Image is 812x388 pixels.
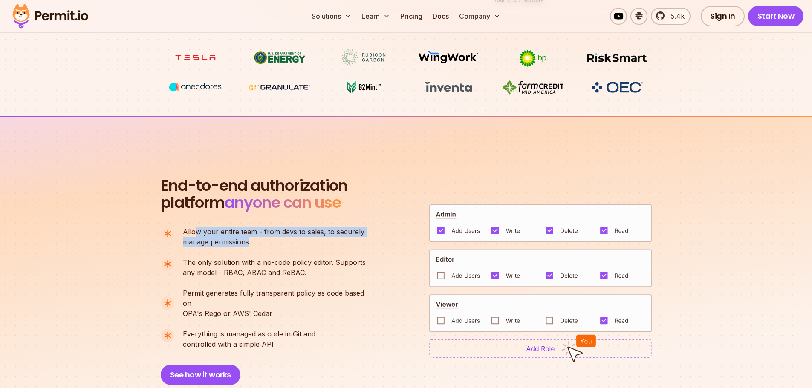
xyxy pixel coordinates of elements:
[161,177,347,211] h2: platform
[163,49,227,66] img: tesla
[225,192,341,213] span: anyone can use
[9,2,92,31] img: Permit logo
[585,49,649,66] img: Risksmart
[416,79,480,95] img: inventa
[358,8,393,25] button: Learn
[183,227,364,237] span: Allow your entire team - from devs to sales, to securely
[332,49,396,66] img: Rubicon
[183,288,373,308] span: Permit generates fully transparent policy as code based on
[183,257,366,267] span: The only solution with a no-code policy editor. Supports
[456,8,504,25] button: Company
[183,329,315,349] p: controlled with a simple API
[748,6,804,26] a: Start Now
[332,79,396,95] img: G2mint
[308,8,355,25] button: Solutions
[183,227,364,247] p: manage permissions
[183,288,373,319] p: OPA's Rego or AWS' Cedar
[161,177,347,194] span: End-to-end authorization
[248,49,312,66] img: US department of energy
[429,8,452,25] a: Docs
[701,6,745,26] a: Sign In
[397,8,426,25] a: Pricing
[501,49,565,67] img: bp
[590,80,644,94] img: OEC
[501,79,565,95] img: Farm Credit
[651,8,691,25] a: 5.4k
[416,49,480,66] img: Wingwork
[161,365,240,385] button: See how it works
[665,11,685,21] span: 5.4k
[248,79,312,95] img: Granulate
[163,79,227,95] img: vega
[183,257,366,278] p: any model - RBAC, ABAC and ReBAC.
[183,329,315,339] span: Everything is managed as code in Git and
